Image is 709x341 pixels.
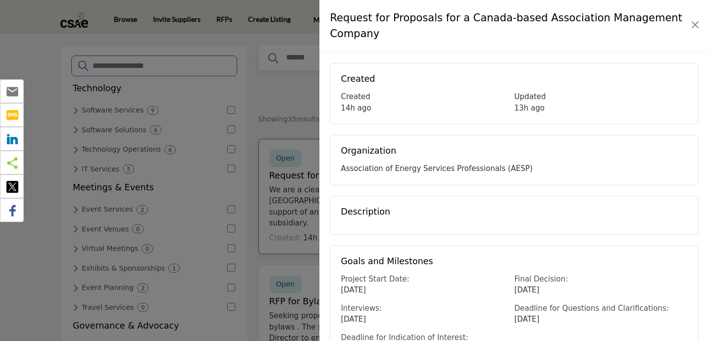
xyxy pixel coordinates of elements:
button: Close [688,18,702,32]
h5: Organization [341,146,688,156]
span: 14h ago [341,104,371,113]
div: Project Start Date: [341,274,514,285]
span: Updated [514,92,546,101]
span: [DATE] [514,315,540,324]
span: Created [341,92,370,101]
span: [DATE] [514,285,540,294]
span: [DATE] [341,285,366,294]
h5: Created [341,74,688,84]
div: Interviews: [341,303,514,314]
h4: Request for Proposals for a Canada-based Association Management Company [330,10,688,42]
div: Deadline for Questions and Clarifications: [514,303,688,314]
span: 13h ago [514,104,545,113]
h5: Goals and Milestones [341,256,688,267]
div: Final Decision: [514,274,688,285]
span: [DATE] [341,315,366,324]
div: Association of Energy Services Professionals (AESP) [341,163,688,174]
h5: Description [341,207,688,217]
